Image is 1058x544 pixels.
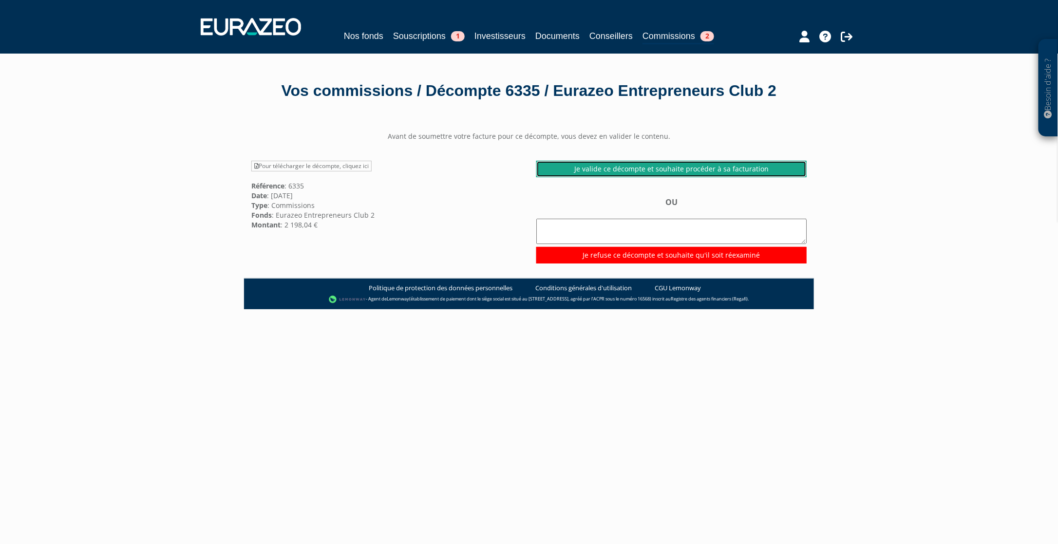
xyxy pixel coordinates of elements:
a: Pour télécharger le décompte, cliquez ici [251,161,372,171]
a: CGU Lemonway [655,283,701,293]
span: 1 [451,31,465,41]
a: Je valide ce décompte et souhaite procéder à sa facturation [536,161,807,177]
strong: Référence [251,181,284,190]
span: 2 [700,31,714,41]
div: : 6335 : [DATE] : Commissions : Eurazeo Entrepreneurs Club 2 : 2 198,04 € [244,161,529,230]
center: Avant de soumettre votre facture pour ce décompte, vous devez en valider le contenu. [244,131,814,141]
a: Souscriptions1 [393,29,465,43]
img: 1732889491-logotype_eurazeo_blanc_rvb.png [201,18,301,36]
strong: Montant [251,220,281,229]
strong: Type [251,201,267,210]
a: Registre des agents financiers (Regafi) [671,296,748,302]
p: Besoin d'aide ? [1043,44,1054,132]
a: Conseillers [589,29,633,43]
a: Commissions2 [642,29,714,44]
a: Politique de protection des données personnelles [369,283,513,293]
a: Nos fonds [344,29,383,43]
a: Investisseurs [474,29,526,43]
div: OU [536,197,807,263]
a: Conditions générales d'utilisation [536,283,632,293]
div: Vos commissions / Décompte 6335 / Eurazeo Entrepreneurs Club 2 [251,80,807,102]
strong: Date [251,191,267,200]
div: - Agent de (établissement de paiement dont le siège social est situé au [STREET_ADDRESS], agréé p... [254,295,804,304]
a: Lemonway [387,296,409,302]
a: Documents [535,29,580,43]
input: Je refuse ce décompte et souhaite qu'il soit réexaminé [536,247,807,263]
strong: Fonds [251,210,272,220]
img: logo-lemonway.png [329,295,366,304]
